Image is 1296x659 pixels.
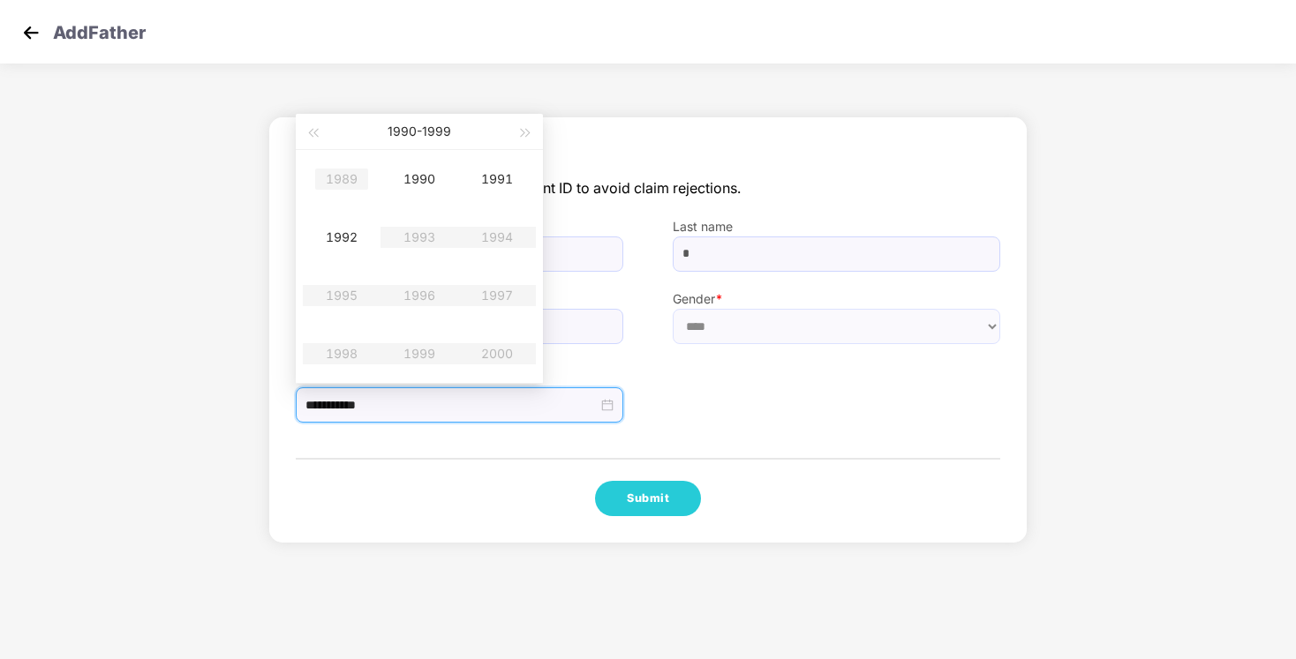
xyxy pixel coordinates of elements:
span: Father Detail [296,144,1000,177]
div: 1990 [393,168,446,190]
div: 1992 [315,227,368,248]
p: Add Father [53,19,146,41]
span: The detail should be as per government ID to avoid claim rejections. [296,177,1000,199]
label: Gender [673,289,1000,309]
td: 1989 [303,150,381,208]
label: Last name [673,217,1000,236]
button: Submit [595,481,701,516]
img: svg+xml;base64,PHN2ZyB4bWxucz0iaHR0cDovL3d3dy53My5vcmcvMjAwMC9zdmciIHdpZHRoPSIzMCIgaGVpZ2h0PSIzMC... [18,19,44,46]
td: 1990 [381,150,458,208]
div: 1991 [471,168,524,190]
td: 1991 [458,150,536,208]
td: 1992 [303,208,381,266]
button: 1990-1999 [388,114,451,149]
div: 1989 [315,168,368,190]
